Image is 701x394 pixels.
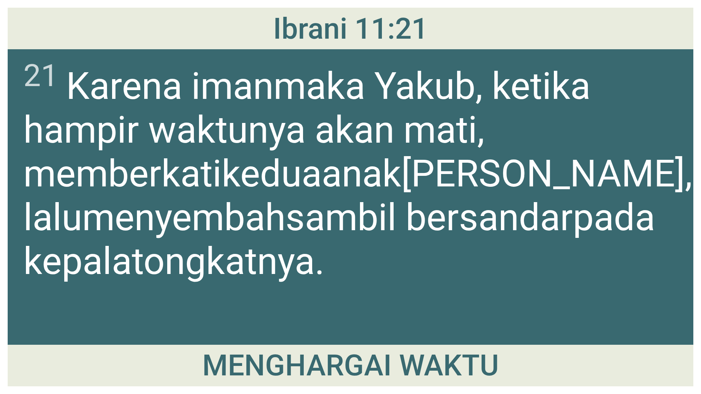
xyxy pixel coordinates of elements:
wg599: , memberkati [23,108,692,283]
wg1538: anak [23,152,692,283]
sup: 21 [23,57,58,94]
span: Karena iman [23,57,692,283]
wg846: . [315,239,325,283]
wg4102: maka Yakub [23,64,692,283]
wg2127: kedua [23,152,692,283]
wg5207: [PERSON_NAME] [23,152,692,283]
wg2501: , lalu [23,152,692,283]
wg4352: sambil bersandar [23,196,655,283]
wg1909: pada kepala [23,196,655,283]
wg2384: , ketika hampir waktunya akan mati [23,64,692,283]
wg2532: menyembah [23,196,655,283]
span: Ibrani 11:21 [273,12,428,46]
span: MENGHARGAI WAKTU [202,348,499,383]
wg206: tongkatnya [132,239,325,283]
